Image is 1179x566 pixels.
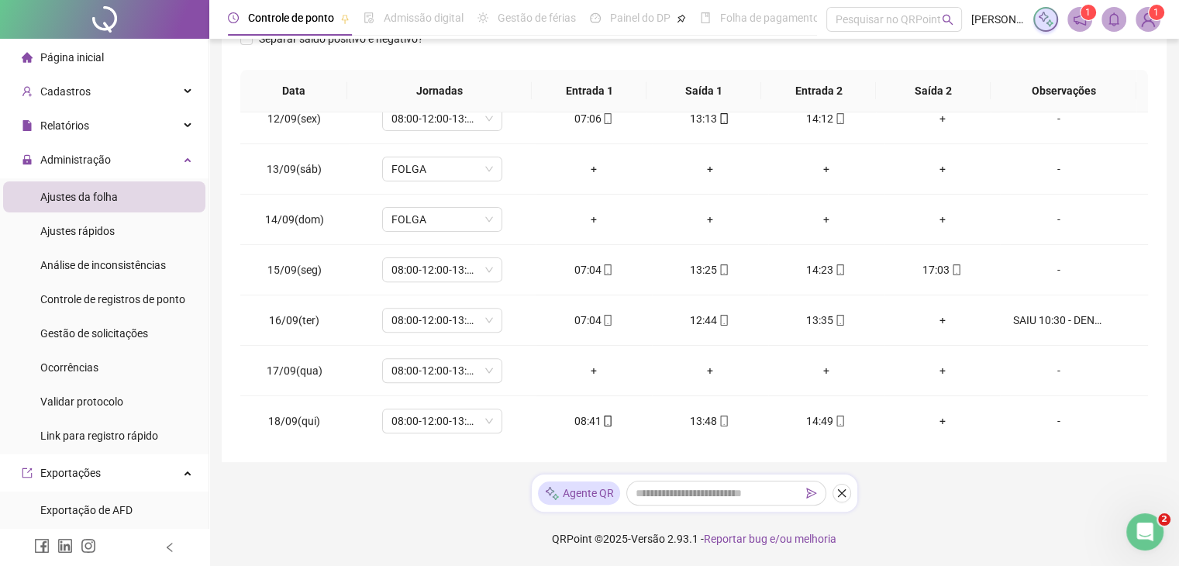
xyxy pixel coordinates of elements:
div: 14:23 [781,261,872,278]
th: Saída 1 [646,70,761,112]
span: mobile [717,113,729,124]
div: 07:04 [548,312,639,329]
div: 12:44 [664,312,756,329]
div: + [897,160,988,178]
div: + [897,312,988,329]
span: 1 [1085,7,1091,18]
span: send [806,488,817,499]
span: 2 [1158,513,1170,526]
span: pushpin [677,14,686,23]
span: Análise de inconsistências [40,259,166,271]
span: mobile [601,113,613,124]
span: mobile [950,264,962,275]
footer: QRPoint © 2025 - 2.93.1 - [209,512,1179,566]
div: - [1012,362,1104,379]
span: Controle de registros de ponto [40,293,185,305]
span: linkedin [57,538,73,554]
span: 18/09(qui) [268,415,320,427]
div: - [1012,211,1104,228]
span: [PERSON_NAME] [971,11,1024,28]
span: notification [1073,12,1087,26]
span: left [164,542,175,553]
span: 08:00-12:00-13:00-18:00 [391,258,493,281]
div: 13:35 [781,312,872,329]
div: + [897,412,988,430]
span: dashboard [590,12,601,23]
span: Versão [631,533,665,545]
img: sparkle-icon.fc2bf0ac1784a2077858766a79e2daf3.svg [1037,11,1054,28]
span: facebook [34,538,50,554]
span: Página inicial [40,51,104,64]
span: close [836,488,847,499]
sup: 1 [1081,5,1096,20]
span: clock-circle [228,12,239,23]
span: Ocorrências [40,361,98,374]
div: + [664,211,756,228]
span: mobile [601,416,613,426]
th: Jornadas [347,70,532,112]
span: Separar saldo positivo e negativo? [253,30,429,47]
div: + [781,362,872,379]
div: 08:41 [548,412,639,430]
span: Ajustes da folha [40,191,118,203]
span: Exportação de AFD [40,504,133,516]
span: mobile [717,416,729,426]
div: + [664,160,756,178]
div: 17:03 [897,261,988,278]
div: 13:48 [664,412,756,430]
div: - [1012,261,1104,278]
span: 14/09(dom) [265,213,324,226]
span: Validar protocolo [40,395,123,408]
span: FOLGA [391,208,493,231]
div: + [548,211,639,228]
span: book [700,12,711,23]
span: mobile [833,315,846,326]
span: Controle de ponto [248,12,334,24]
span: mobile [833,264,846,275]
span: home [22,52,33,63]
span: sun [477,12,488,23]
span: Relatórios [40,119,89,132]
th: Entrada 1 [532,70,646,112]
span: 08:00-12:00-13:00-18:00 [391,359,493,382]
span: Admissão digital [384,12,464,24]
span: Painel do DP [610,12,671,24]
span: Link para registro rápido [40,430,158,442]
span: mobile [833,113,846,124]
th: Entrada 2 [761,70,876,112]
th: Saída 2 [876,70,991,112]
span: Reportar bug e/ou melhoria [704,533,836,545]
div: + [897,362,988,379]
span: user-add [22,86,33,97]
div: + [664,362,756,379]
iframe: Intercom live chat [1126,513,1163,550]
div: - [1012,412,1104,430]
span: 12/09(sex) [267,112,321,125]
span: 1 [1153,7,1159,18]
div: + [548,362,639,379]
div: Agente QR [538,481,620,505]
th: Data [240,70,347,112]
span: mobile [601,315,613,326]
span: 08:00-12:00-13:00-18:00 [391,309,493,332]
span: Gestão de solicitações [40,327,148,340]
span: 13/09(sáb) [267,163,322,175]
span: bell [1107,12,1121,26]
span: 15/09(seg) [267,264,322,276]
span: pushpin [340,14,350,23]
span: mobile [833,416,846,426]
div: 13:13 [664,110,756,127]
div: + [781,160,872,178]
div: + [548,160,639,178]
span: export [22,468,33,478]
span: 08:00-12:00-13:00-17:00 [391,107,493,130]
span: 16/09(ter) [269,314,319,326]
div: 13:25 [664,261,756,278]
div: + [897,110,988,127]
span: lock [22,154,33,165]
span: Cadastros [40,85,91,98]
span: instagram [81,538,96,554]
img: 36607 [1136,8,1160,31]
span: Exportações [40,467,101,479]
div: 14:49 [781,412,872,430]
